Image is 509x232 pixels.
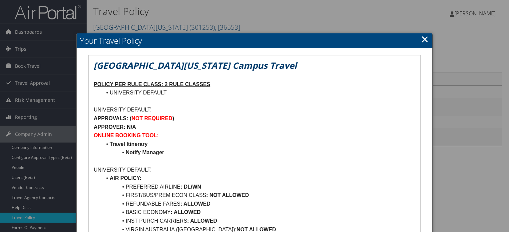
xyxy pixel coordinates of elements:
[181,201,182,207] strong: :
[102,88,415,97] li: UNIVERSITY DEFAULT
[102,217,415,225] li: INST PURCH CARRIERS
[94,166,415,174] p: UNIVERSITY DEFAULT:
[94,133,159,138] strong: ONLINE BOOKING TOOL:
[94,59,297,71] em: [GEOGRAPHIC_DATA][US_STATE] Campus Travel
[110,175,142,181] strong: AIR POLICY:
[181,184,201,190] strong: : DL/WN
[184,201,211,207] strong: ALLOWED
[421,32,429,46] a: Close
[172,115,174,121] strong: )
[94,115,128,121] strong: APPROVALS:
[110,141,148,147] strong: Travel Itinerary
[94,124,136,130] strong: APPROVER: N/A
[126,150,164,155] strong: Notify Manager
[102,200,415,208] li: REFUNDABLE FARES
[102,191,415,200] li: FIRST/BUS/PREM ECON CLASS
[77,33,432,48] h2: Your Travel Policy
[94,105,415,114] p: UNIVERSITY DEFAULT:
[132,115,173,121] strong: NOT REQUIRED
[130,115,131,121] strong: (
[102,183,415,191] li: PREFERRED AIRLINE
[187,218,217,224] strong: : ALLOWED
[206,192,249,198] strong: : NOT ALLOWED
[102,208,415,217] li: BASIC ECONOMY
[94,81,210,87] u: POLICY PER RULE CLASS: 2 RULE CLASSES
[171,209,201,215] strong: : ALLOWED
